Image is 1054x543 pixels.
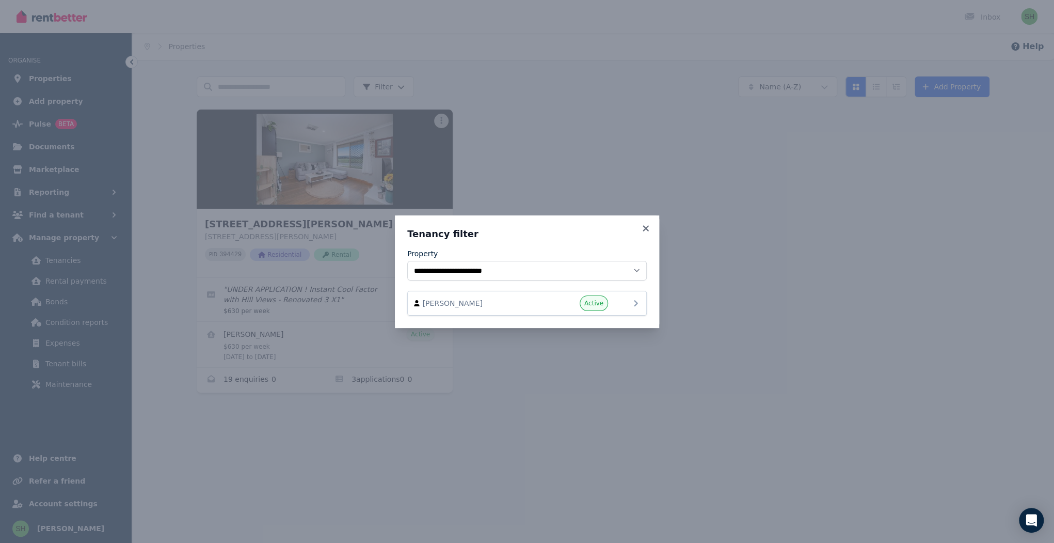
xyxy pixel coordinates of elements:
h3: Tenancy filter [407,228,647,240]
span: Active [584,299,603,307]
a: [PERSON_NAME]Active [407,291,647,316]
span: [PERSON_NAME] [423,298,540,308]
label: Property [407,249,438,259]
div: Open Intercom Messenger [1019,508,1044,533]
